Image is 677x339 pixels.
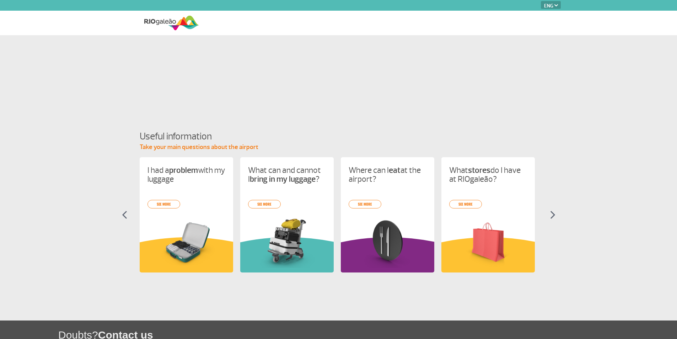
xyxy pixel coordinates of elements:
[250,174,316,184] strong: bring in my luggage
[449,217,527,268] img: card%20informa%C3%A7%C3%B5es%206.png
[349,166,426,184] p: Where can I at the airport?
[449,166,527,184] p: What do I have at RIOgaleão?
[248,217,326,268] img: card%20informa%C3%A7%C3%B5es%201.png
[140,143,538,152] p: Take your main questions about the airport
[341,237,434,272] img: roxoInformacoesUteis.svg
[349,217,426,268] img: card%20informa%C3%A7%C3%B5es%208.png
[147,166,225,184] p: I had a with my luggage
[468,165,490,175] strong: stores
[147,200,180,208] a: see more
[441,237,535,272] img: amareloInformacoesUteis.svg
[122,211,127,219] img: seta-esquerda
[248,200,281,208] a: see more
[248,166,326,184] p: What can and cannot I ?
[550,211,555,219] img: seta-direita
[147,217,225,268] img: problema-bagagem.png
[389,165,401,175] strong: eat
[349,200,381,208] a: see more
[449,200,482,208] a: see more
[169,165,198,175] strong: problem
[140,237,233,272] img: amareloInformacoesUteis.svg
[140,130,538,143] h4: Useful information
[240,237,334,272] img: verdeInformacoesUteis.svg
